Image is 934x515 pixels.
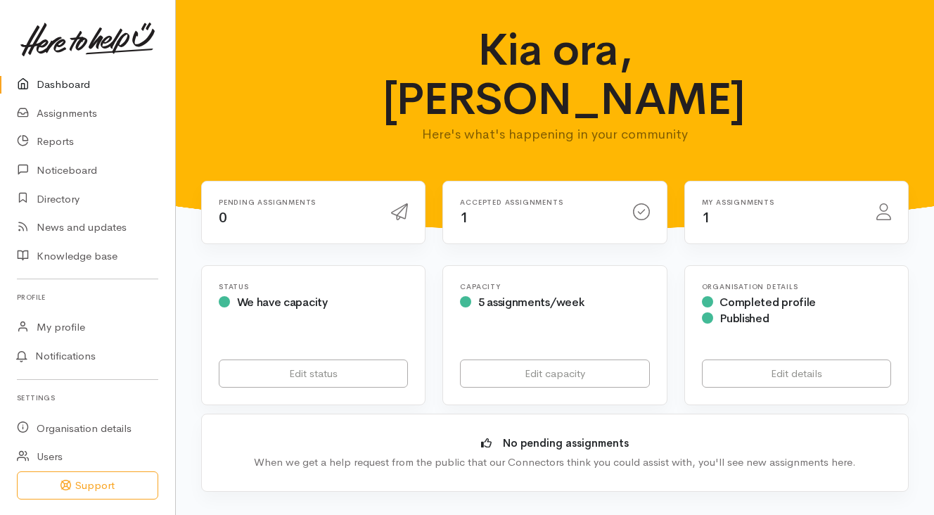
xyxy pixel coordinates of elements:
[460,198,615,206] h6: Accepted assignments
[702,360,891,388] a: Edit details
[219,198,374,206] h6: Pending assignments
[719,295,816,310] span: Completed profile
[237,295,328,310] span: We have capacity
[17,471,158,500] button: Support
[219,209,227,227] span: 0
[383,125,728,144] p: Here's what's happening in your community
[460,209,468,227] span: 1
[503,436,629,450] b: No pending assignments
[383,25,728,125] h1: Kia ora, [PERSON_NAME]
[702,198,859,206] h6: My assignments
[223,454,887,471] div: When we get a help request from the public that our Connectors think you could assist with, you'l...
[17,388,158,407] h6: Settings
[478,295,584,310] span: 5 assignments/week
[219,283,408,291] h6: Status
[17,288,158,307] h6: Profile
[702,283,891,291] h6: Organisation Details
[460,283,649,291] h6: Capacity
[702,209,710,227] span: 1
[460,360,649,388] a: Edit capacity
[219,360,408,388] a: Edit status
[719,311,769,326] span: Published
